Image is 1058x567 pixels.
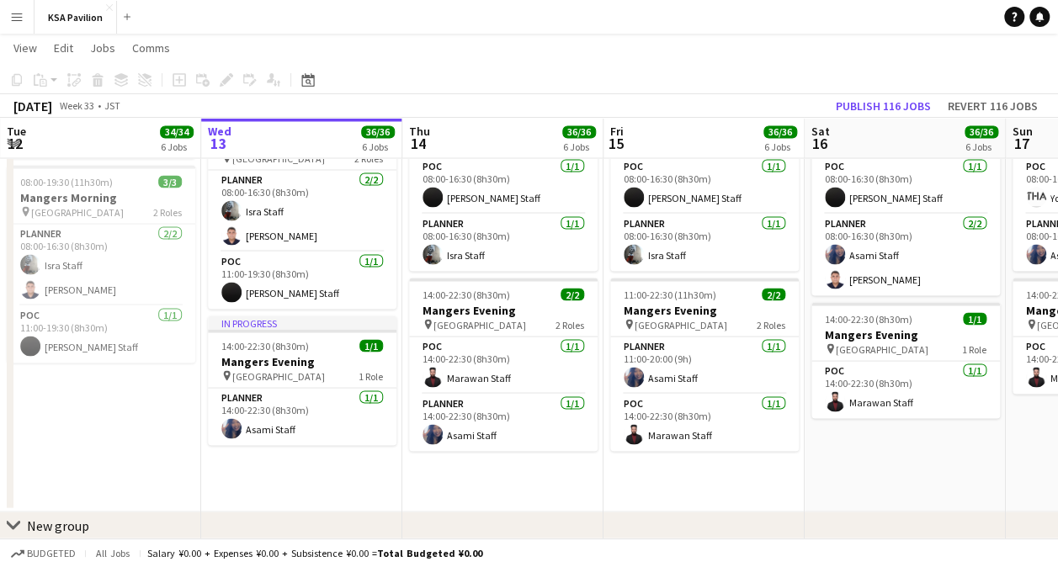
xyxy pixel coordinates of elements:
[433,318,526,331] span: [GEOGRAPHIC_DATA]
[205,133,231,152] span: 13
[409,394,598,451] app-card-role: Planner1/114:00-22:30 (8h30m)Asami Staff
[811,214,1000,295] app-card-role: Planner2/208:00-16:30 (8h30m)Asami Staff[PERSON_NAME]
[7,37,44,59] a: View
[31,205,124,218] span: [GEOGRAPHIC_DATA]
[232,369,325,382] span: [GEOGRAPHIC_DATA]
[610,98,799,271] app-job-card: 08:00-16:30 (8h30m)2/2Mangers Morning [GEOGRAPHIC_DATA]2 RolesPOC1/108:00-16:30 (8h30m)[PERSON_NA...
[7,305,195,363] app-card-role: POC1/111:00-19:30 (8h30m)[PERSON_NAME] Staff
[7,165,195,363] app-job-card: 08:00-19:30 (11h30m)3/3Mangers Morning [GEOGRAPHIC_DATA]2 RolesPlanner2/208:00-16:30 (8h30m)Isra ...
[409,214,598,271] app-card-role: Planner1/108:00-16:30 (8h30m)Isra Staff
[610,278,799,451] app-job-card: 11:00-22:30 (11h30m)2/2Mangers Evening [GEOGRAPHIC_DATA]2 RolesPlanner1/111:00-20:00 (9h)Asami St...
[13,40,37,56] span: View
[624,288,716,300] span: 11:00-22:30 (11h30m)
[811,98,1000,295] app-job-card: 08:00-16:30 (8h30m)3/3Mangers Morning [GEOGRAPHIC_DATA]2 RolesPOC1/108:00-16:30 (8h30m)[PERSON_NA...
[1010,133,1033,152] span: 17
[83,37,122,59] a: Jobs
[7,189,195,204] h3: Mangers Morning
[811,361,1000,418] app-card-role: POC1/114:00-22:30 (8h30m)Marawan Staff
[161,140,193,152] div: 6 Jobs
[962,342,986,355] span: 1 Role
[27,517,89,533] div: New group
[409,302,598,317] h3: Mangers Evening
[208,388,396,445] app-card-role: Planner1/114:00-22:30 (8h30m)Asami Staff
[54,40,73,56] span: Edit
[608,133,624,152] span: 15
[409,124,430,139] span: Thu
[965,125,998,138] span: 36/36
[762,288,785,300] span: 2/2
[377,547,482,559] span: Total Budgeted ¥0.00
[7,224,195,305] app-card-role: Planner2/208:00-16:30 (8h30m)Isra Staff[PERSON_NAME]
[359,369,383,382] span: 1 Role
[208,98,396,309] div: Updated08:00-19:30 (11h30m)3/3Mangers Morning [GEOGRAPHIC_DATA]2 RolesPlanner2/208:00-16:30 (8h30...
[208,315,396,445] app-job-card: In progress14:00-22:30 (8h30m)1/1Mangers Evening [GEOGRAPHIC_DATA]1 RolePlanner1/114:00-22:30 (8h...
[563,140,595,152] div: 6 Jobs
[809,133,830,152] span: 16
[27,548,76,559] span: Budgeted
[562,125,596,138] span: 36/36
[610,394,799,451] app-card-role: POC1/114:00-22:30 (8h30m)Marawan Staff
[361,125,395,138] span: 36/36
[763,125,797,138] span: 36/36
[20,175,113,188] span: 08:00-19:30 (11h30m)
[160,125,194,138] span: 34/34
[7,124,26,139] span: Tue
[132,40,170,56] span: Comms
[610,336,799,394] app-card-role: Planner1/111:00-20:00 (9h)Asami Staff
[965,140,997,152] div: 6 Jobs
[409,278,598,451] app-job-card: 14:00-22:30 (8h30m)2/2Mangers Evening [GEOGRAPHIC_DATA]2 RolesPOC1/114:00-22:30 (8h30m)Marawan St...
[208,315,396,329] div: In progress
[208,124,231,139] span: Wed
[635,318,727,331] span: [GEOGRAPHIC_DATA]
[610,214,799,271] app-card-role: Planner1/108:00-16:30 (8h30m)Isra Staff
[556,318,584,331] span: 2 Roles
[208,252,396,309] app-card-role: POC1/111:00-19:30 (8h30m)[PERSON_NAME] Staff
[811,124,830,139] span: Sat
[158,175,182,188] span: 3/3
[423,288,510,300] span: 14:00-22:30 (8h30m)
[610,302,799,317] h3: Mangers Evening
[13,98,52,114] div: [DATE]
[561,288,584,300] span: 2/2
[941,95,1045,117] button: Revert 116 jobs
[409,156,598,214] app-card-role: POC1/108:00-16:30 (8h30m)[PERSON_NAME] Staff
[93,547,133,559] span: All jobs
[208,170,396,252] app-card-role: Planner2/208:00-16:30 (8h30m)Isra Staff[PERSON_NAME]
[4,133,26,152] span: 12
[8,544,78,563] button: Budgeted
[1013,124,1033,139] span: Sun
[825,312,912,325] span: 14:00-22:30 (8h30m)
[362,140,394,152] div: 6 Jobs
[359,339,383,352] span: 1/1
[208,353,396,368] h3: Mangers Evening
[811,302,1000,418] app-job-card: 14:00-22:30 (8h30m)1/1Mangers Evening [GEOGRAPHIC_DATA]1 RolePOC1/114:00-22:30 (8h30m)Marawan Staff
[829,95,938,117] button: Publish 116 jobs
[153,205,182,218] span: 2 Roles
[963,312,986,325] span: 1/1
[125,37,177,59] a: Comms
[56,99,98,112] span: Week 33
[836,342,928,355] span: [GEOGRAPHIC_DATA]
[757,318,785,331] span: 2 Roles
[409,336,598,394] app-card-role: POC1/114:00-22:30 (8h30m)Marawan Staff
[409,98,598,271] app-job-card: 08:00-16:30 (8h30m)2/2Mangers Morning [GEOGRAPHIC_DATA]2 RolesPOC1/108:00-16:30 (8h30m)[PERSON_NA...
[104,99,120,112] div: JST
[764,140,796,152] div: 6 Jobs
[407,133,430,152] span: 14
[221,339,309,352] span: 14:00-22:30 (8h30m)
[610,156,799,214] app-card-role: POC1/108:00-16:30 (8h30m)[PERSON_NAME] Staff
[811,326,1000,342] h3: Mangers Evening
[90,40,115,56] span: Jobs
[47,37,80,59] a: Edit
[811,156,1000,214] app-card-role: POC1/108:00-16:30 (8h30m)[PERSON_NAME] Staff
[35,1,117,34] button: KSA Pavilion
[610,124,624,139] span: Fri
